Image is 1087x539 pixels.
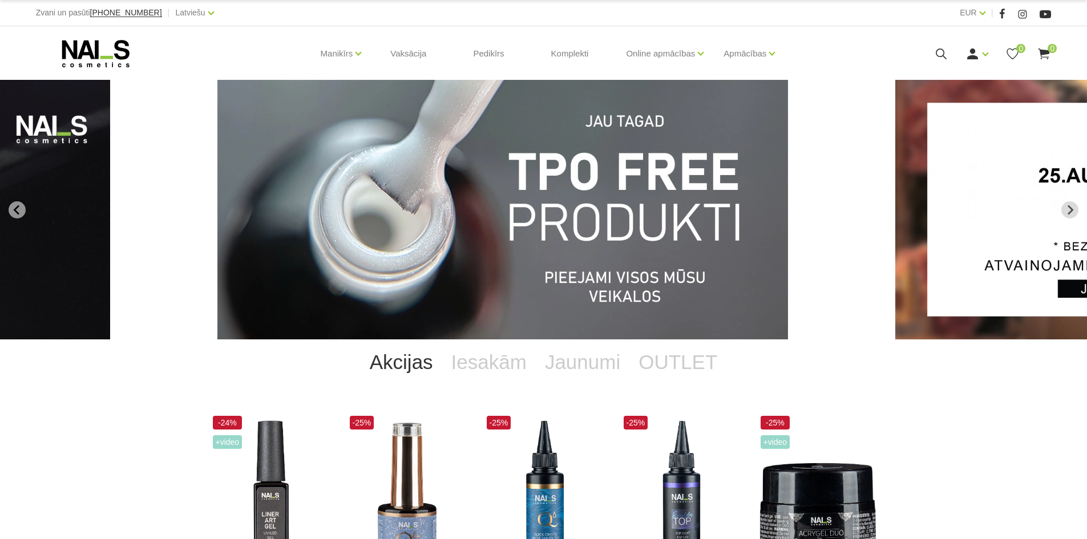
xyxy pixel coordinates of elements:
[542,26,598,81] a: Komplekti
[217,80,870,339] li: 1 of 13
[960,6,977,19] a: EUR
[626,31,695,76] a: Online apmācības
[1016,44,1025,53] span: 0
[536,339,629,385] a: Jaunumi
[176,6,205,19] a: Latviešu
[1005,47,1020,61] a: 0
[381,26,435,81] a: Vaksācija
[724,31,766,76] a: Apmācības
[361,339,442,385] a: Akcijas
[624,416,648,429] span: -25%
[761,416,790,429] span: -25%
[213,416,243,429] span: -24%
[1048,44,1057,53] span: 0
[36,6,162,20] div: Zvani un pasūti
[321,31,353,76] a: Manikīrs
[629,339,726,385] a: OUTLET
[761,435,790,449] span: +Video
[1061,201,1078,218] button: Next slide
[464,26,513,81] a: Pedikīrs
[991,6,993,20] span: |
[350,416,374,429] span: -25%
[213,435,243,449] span: +Video
[168,6,170,20] span: |
[442,339,536,385] a: Iesakām
[90,8,162,17] span: [PHONE_NUMBER]
[9,201,26,218] button: Go to last slide
[1037,47,1051,61] a: 0
[487,416,511,429] span: -25%
[90,9,162,17] a: [PHONE_NUMBER]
